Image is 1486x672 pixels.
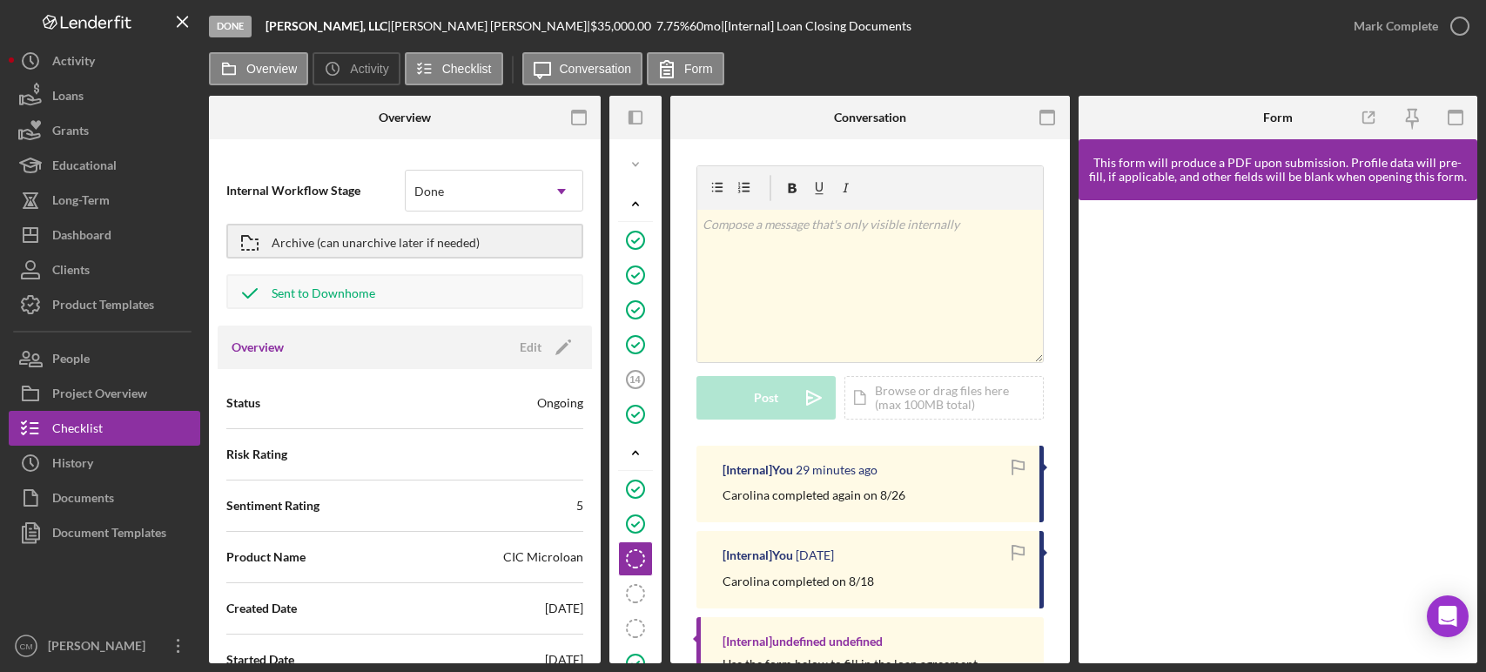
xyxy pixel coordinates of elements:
[796,463,877,477] time: 2025-08-26 14:17
[226,497,319,514] span: Sentiment Rating
[723,572,874,591] p: Carolina completed on 8/18
[656,19,689,33] div: 7.75 %
[226,651,294,669] span: Started Date
[545,600,583,617] div: [DATE]
[246,62,297,76] label: Overview
[560,62,632,76] label: Conversation
[52,446,93,485] div: History
[723,548,793,562] div: [Internal] You
[1263,111,1293,124] div: Form
[545,651,583,669] div: [DATE]
[537,394,583,412] div: Ongoing
[689,19,721,33] div: 60 mo
[442,62,492,76] label: Checklist
[266,19,391,33] div: |
[209,52,308,85] button: Overview
[391,19,590,33] div: [PERSON_NAME] [PERSON_NAME] |
[20,642,33,651] text: CM
[52,411,103,450] div: Checklist
[226,182,405,199] span: Internal Workflow Stage
[696,376,836,420] button: Post
[1427,595,1469,637] div: Open Intercom Messenger
[232,339,284,356] h3: Overview
[1336,9,1477,44] button: Mark Complete
[414,185,444,198] div: Done
[647,52,724,85] button: Form
[313,52,400,85] button: Activity
[226,224,583,259] button: Archive (can unarchive later if needed)
[684,62,713,76] label: Form
[520,334,541,360] div: Edit
[226,394,260,412] span: Status
[9,515,200,550] button: Document Templates
[1096,218,1462,646] iframe: Lenderfit form
[9,628,200,663] button: CM[PERSON_NAME]
[509,334,578,360] button: Edit
[522,52,643,85] button: Conversation
[44,628,157,668] div: [PERSON_NAME]
[226,274,583,309] button: Sent to Downhome
[754,376,778,420] div: Post
[796,548,834,562] time: 2025-08-18 15:42
[590,19,656,33] div: $35,000.00
[503,548,583,566] div: CIC Microloan
[618,362,653,397] a: 14
[9,446,200,480] button: History
[629,374,641,385] tspan: 14
[9,411,200,446] button: Checklist
[272,225,480,257] div: Archive (can unarchive later if needed)
[1354,9,1438,44] div: Mark Complete
[209,16,252,37] div: Done
[350,62,388,76] label: Activity
[834,111,906,124] div: Conversation
[226,548,306,566] span: Product Name
[379,111,431,124] div: Overview
[272,276,375,307] div: Sent to Downhome
[405,52,503,85] button: Checklist
[266,18,387,33] b: [PERSON_NAME], LLC
[226,600,297,617] span: Created Date
[52,515,166,554] div: Document Templates
[52,480,114,520] div: Documents
[721,19,911,33] div: | [Internal] Loan Closing Documents
[576,497,583,514] div: 5
[1087,156,1469,184] div: This form will produce a PDF upon submission. Profile data will pre-fill, if applicable, and othe...
[226,446,287,463] span: Risk Rating
[723,463,793,477] div: [Internal] You
[723,635,883,648] div: [Internal] undefined undefined
[9,480,200,515] button: Documents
